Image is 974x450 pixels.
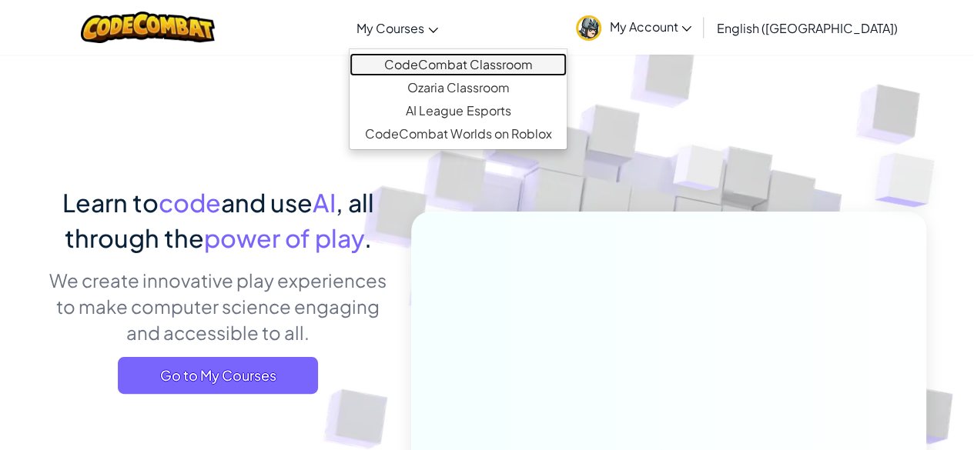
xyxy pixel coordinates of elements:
[708,7,905,48] a: English ([GEOGRAPHIC_DATA])
[350,76,567,99] a: Ozaria Classroom
[644,115,755,229] img: Overlap cubes
[364,222,372,253] span: .
[716,20,897,36] span: English ([GEOGRAPHIC_DATA])
[350,99,567,122] a: AI League Esports
[349,7,446,48] a: My Courses
[609,18,691,35] span: My Account
[118,357,318,394] a: Go to My Courses
[159,187,221,218] span: code
[81,12,216,43] img: CodeCombat logo
[313,187,336,218] span: AI
[221,187,313,218] span: and use
[350,53,567,76] a: CodeCombat Classroom
[568,3,699,52] a: My Account
[576,15,601,41] img: avatar
[62,187,159,218] span: Learn to
[49,267,388,345] p: We create innovative play experiences to make computer science engaging and accessible to all.
[204,222,364,253] span: power of play
[356,20,424,36] span: My Courses
[350,122,567,145] a: CodeCombat Worlds on Roblox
